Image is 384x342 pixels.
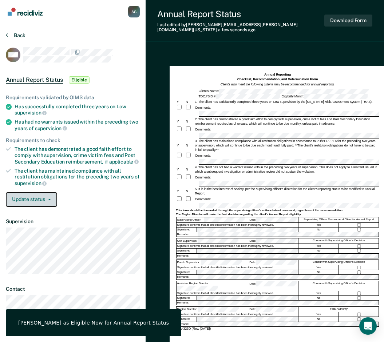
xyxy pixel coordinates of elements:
div: Client's Name: [198,89,370,94]
div: Requirements validated by OIMS data [6,94,140,101]
div: N [185,100,194,104]
div: Last edited by [PERSON_NAME][EMAIL_ADDRESS][PERSON_NAME][DOMAIN_NAME][US_STATE] [157,22,324,33]
div: Y [176,100,185,104]
div: Y [176,143,185,148]
div: N [185,119,194,124]
button: Back [6,32,25,39]
div: Signature: [177,270,197,274]
div: Signature: [177,228,197,232]
div: Signature confirms that all checklist information has been thoroughly reviewed. [177,312,299,317]
div: The client has demonstrated a good faith effort to comply with supervision, crime victim fees and... [15,146,140,165]
div: Final Authority [299,307,379,312]
div: Signature confirms that all checklist information has been thoroughly reviewed. [177,244,299,248]
em: Clients who meet the following criteria may be recommended for annual reporting. [221,83,334,86]
div: Date: [249,260,298,265]
div: Supervising Officer: [177,217,249,222]
div: Unit Supervisor: [177,238,249,244]
div: No [299,317,339,321]
div: Comments: [194,153,212,158]
div: The client has maintained compliance with all restitution obligations for the preceding two years of [15,168,140,186]
div: Comments: [194,105,212,110]
div: Open Intercom Messenger [359,317,377,335]
div: Assistant Region Director: [177,281,249,291]
div: Signature: [177,296,197,300]
span: supervision [15,180,47,186]
div: No [299,228,339,232]
div: N [185,189,194,193]
div: Remarks: [177,232,197,237]
div: Y [176,189,185,193]
button: Download Form [324,15,372,27]
div: Remarks: [177,322,197,326]
div: N [185,167,194,172]
div: No [299,296,339,300]
strong: Checklist, Recommendation, and Determination Form [237,77,318,81]
div: Remarks: [177,275,197,279]
div: The Region Director will make the final decision regarding the client's Annual Report eligibility [176,213,379,216]
div: Signature: [177,249,197,253]
span: applicable [109,159,139,165]
div: Concur with Supervising Officer's Decision [299,260,379,265]
div: Requirements to check [6,137,140,144]
div: This form should be forwarded through the supervising officer's entire chain of command, regardle... [176,209,379,212]
div: Signature confirms that all checklist information has been thoroughly reviewed. [177,265,299,270]
div: Has had no warrants issued within the preceding two years of [15,119,140,131]
span: supervision [35,125,67,131]
div: PSV-323D (Rev. [DATE]) [176,327,379,331]
div: Parole Supervisor: [177,260,249,265]
div: Eligibility Month: [281,94,368,99]
div: Y [176,119,185,124]
div: Signature confirms that all checklist information has been thoroughly reviewed. [177,291,299,295]
span: supervision [15,110,47,116]
div: Supervising Officer Recommend Client for Annual Report [299,217,379,222]
div: 3. The client has maintained compliance with all restitution obligations in accordance to PD/POP-... [194,139,379,152]
div: Region Director: [177,307,249,312]
span: Eligible [69,76,90,84]
div: 2. The client has demonstrated a good faith effort to comply with supervision, crime victim fees ... [194,117,379,126]
dt: Contact [6,286,140,292]
button: Update status [6,192,57,207]
div: A G [128,6,140,17]
div: Date: [249,307,298,312]
div: Yes [299,265,339,270]
div: Yes [299,244,339,248]
div: No [299,270,339,274]
div: [PERSON_NAME] as Eligible Now for Annual Report Status [18,319,169,326]
div: Remarks: [177,254,197,258]
strong: Annual Reporting [264,73,291,76]
div: Yes [299,291,339,295]
div: Has successfully completed three years on Low [15,104,140,116]
img: Recidiviz [8,8,43,16]
div: Date: [249,238,298,244]
div: Date: [249,217,298,222]
div: Date: [249,281,298,291]
span: Annual Report Status [6,76,63,84]
dt: Supervision [6,218,140,225]
div: Comments: [194,175,212,180]
div: 4. The client has not had a warrant issued with in the preceding two years of supervision. This d... [194,165,379,174]
div: 1. The client has satisfactorily completed three years on Low supervision by the [US_STATE] Risk ... [194,100,379,104]
div: Y [176,167,185,172]
span: a few seconds ago [218,27,256,32]
div: Comments: [194,127,212,132]
div: N [185,143,194,148]
div: 5. It is in the best interest of society, per the supervising officer's discretion for the client... [194,187,379,196]
div: TDCJ/SID #: [198,94,281,99]
div: Signature: [177,317,197,321]
div: Yes [299,312,339,317]
div: Concur with Supervising Officer's Decision [299,238,379,244]
div: Yes [299,223,339,227]
div: Signature confirms that all checklist information has been thoroughly reviewed. [177,223,299,227]
div: Comments: [194,197,212,201]
div: No [299,249,339,253]
div: Annual Report Status [157,9,324,19]
div: Concur with Supervising Officer's Decision [299,281,379,291]
button: Profile dropdown button [128,6,140,17]
div: Remarks: [177,301,197,305]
